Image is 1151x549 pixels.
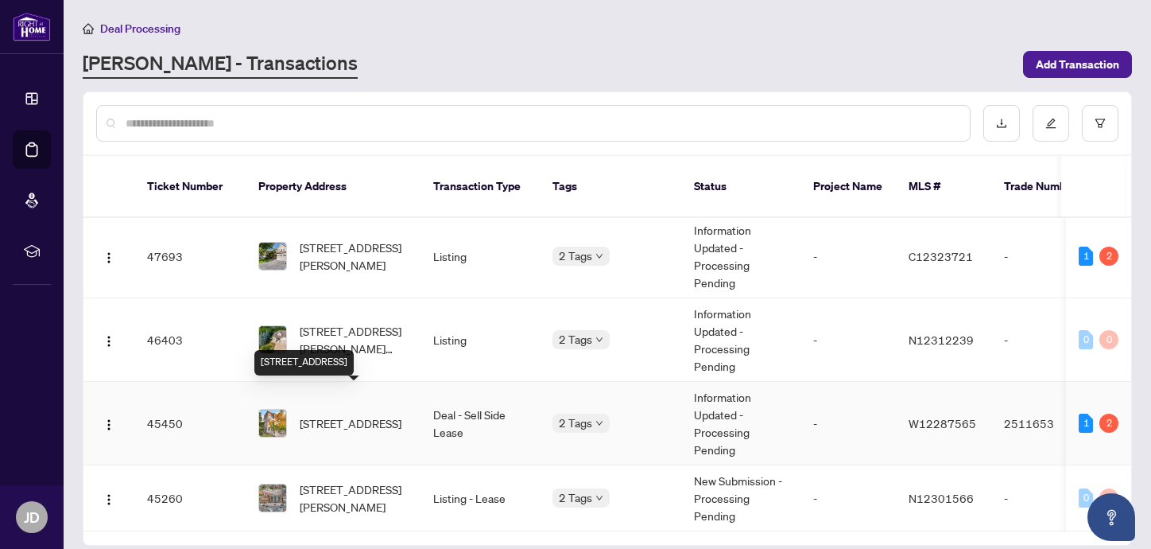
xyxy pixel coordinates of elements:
span: [STREET_ADDRESS][PERSON_NAME] [300,239,408,274]
td: 46403 [134,298,246,382]
th: Status [681,156,800,218]
button: Logo [96,485,122,511]
td: - [991,215,1103,298]
td: - [800,298,896,382]
span: N12312239 [909,333,974,347]
img: thumbnail-img [259,410,286,437]
td: Information Updated - Processing Pending [681,298,800,382]
div: 0 [1079,330,1093,349]
span: home [83,23,94,34]
td: - [800,215,896,298]
td: - [800,382,896,465]
div: [STREET_ADDRESS] [254,350,354,376]
td: Information Updated - Processing Pending [681,215,800,298]
th: Trade Number [991,156,1103,218]
img: logo [13,12,51,41]
button: download [983,105,1020,142]
span: down [595,336,603,344]
span: [STREET_ADDRESS][PERSON_NAME][PERSON_NAME] [300,322,408,357]
button: Logo [96,327,122,352]
td: New Submission - Processing Pending [681,465,800,531]
div: 1 [1079,414,1093,433]
td: 2511653 [991,382,1103,465]
td: - [991,465,1103,531]
button: edit [1033,105,1069,142]
th: Property Address [246,156,420,218]
button: Open asap [1087,493,1135,541]
span: N12301566 [909,491,974,505]
span: down [595,494,603,502]
td: Listing - Lease [420,465,540,531]
span: Deal Processing [100,21,180,36]
img: Logo [103,419,115,431]
div: 0 [1079,489,1093,508]
img: Logo [103,335,115,348]
td: Listing [420,298,540,382]
button: Logo [96,243,122,269]
div: 0 [1099,489,1118,508]
td: Deal - Sell Side Lease [420,382,540,465]
td: - [800,465,896,531]
td: Information Updated - Processing Pending [681,382,800,465]
td: Listing [420,215,540,298]
span: down [595,419,603,427]
img: Logo [103,493,115,506]
button: Logo [96,411,122,436]
span: W12287565 [909,416,976,430]
img: Logo [103,251,115,264]
span: 2 Tags [559,489,592,507]
div: 2 [1099,247,1118,266]
div: 1 [1079,247,1093,266]
td: 45450 [134,382,246,465]
div: 2 [1099,414,1118,433]
button: Add Transaction [1023,51,1132,78]
th: Project Name [800,156,896,218]
span: 2 Tags [559,247,592,265]
a: [PERSON_NAME] - Transactions [83,50,358,79]
td: 45260 [134,465,246,531]
td: - [991,298,1103,382]
span: C12323721 [909,249,973,263]
span: download [996,118,1007,129]
span: filter [1095,118,1106,129]
button: filter [1082,105,1118,142]
span: edit [1045,118,1056,129]
span: [STREET_ADDRESS] [300,415,401,432]
img: thumbnail-img [259,485,286,512]
span: down [595,252,603,260]
th: Tags [540,156,681,218]
img: thumbnail-img [259,243,286,270]
th: MLS # [896,156,991,218]
span: 2 Tags [559,414,592,432]
th: Transaction Type [420,156,540,218]
span: 2 Tags [559,330,592,348]
span: Add Transaction [1036,52,1119,77]
th: Ticket Number [134,156,246,218]
span: [STREET_ADDRESS][PERSON_NAME] [300,481,408,516]
img: thumbnail-img [259,326,286,353]
span: JD [24,506,40,528]
td: 47693 [134,215,246,298]
div: 0 [1099,330,1118,349]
